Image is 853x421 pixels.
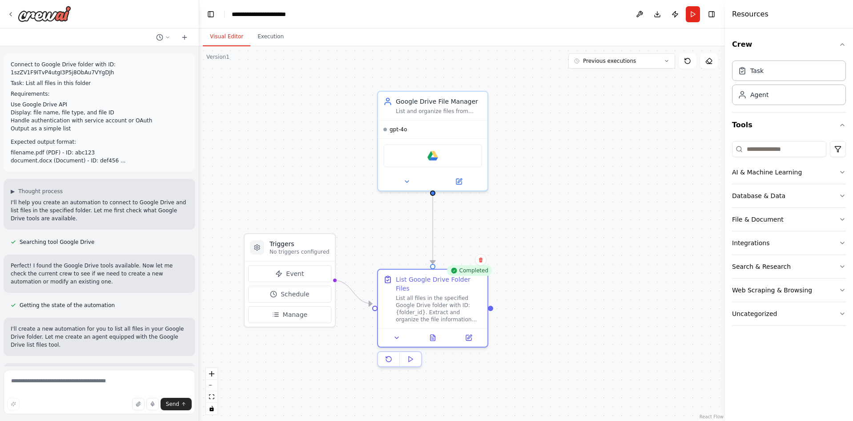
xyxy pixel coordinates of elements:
[206,368,217,414] div: React Flow controls
[11,109,188,117] li: Display: file name, file type, and file ID
[732,208,846,231] button: File & Document
[270,239,330,248] h3: Triggers
[396,108,482,115] div: List and organize files from Google Drive folders with detailed information including file names,...
[732,9,769,20] h4: Resources
[206,53,229,61] div: Version 1
[732,309,777,318] div: Uncategorized
[396,295,482,323] div: List all files in the specified Google Drive folder with ID: {folder_id}. Extract and organize th...
[377,91,488,191] div: Google Drive File ManagerList and organize files from Google Drive folders with detailed informat...
[20,302,115,309] span: Getting the state of the automation
[732,286,812,295] div: Web Scraping & Browsing
[281,290,309,299] span: Schedule
[203,28,250,46] button: Visual Editor
[11,79,188,87] p: Task: List all files in this folder
[732,113,846,138] button: Tools
[453,332,484,343] button: Open in side panel
[732,191,785,200] div: Database & Data
[11,149,188,157] li: filename.pdf (PDF) - ID: abc123
[732,215,784,224] div: File & Document
[248,286,331,303] button: Schedule
[750,90,769,99] div: Agent
[7,398,20,410] button: Improve this prompt
[166,401,179,408] span: Send
[11,117,188,125] li: Handle authentication with service account or OAuth
[414,332,452,343] button: View output
[153,32,174,43] button: Switch to previous chat
[250,28,291,46] button: Execution
[732,138,846,333] div: Tools
[732,279,846,302] button: Web Scraping & Browsing
[583,57,636,65] span: Previous executions
[244,233,336,328] div: TriggersNo triggers configuredEventScheduleManage
[568,53,675,69] button: Previous executions
[475,254,487,266] button: Delete node
[732,239,769,247] div: Integrations
[18,6,71,22] img: Logo
[705,8,718,20] button: Hide right sidebar
[205,8,217,20] button: Hide left sidebar
[11,125,188,133] li: Output as a simple list
[161,398,192,410] button: Send
[11,188,63,195] button: ▶Thought process
[732,57,846,112] div: Crew
[427,150,438,161] img: Google drive
[732,262,791,271] div: Search & Research
[11,262,188,286] p: Perfect! I found the Google Drive tools available. Now let me check the current crew to see if we...
[286,269,304,278] span: Event
[20,239,94,246] span: Searching tool Google Drive
[750,66,764,75] div: Task
[206,380,217,391] button: zoom out
[390,126,407,133] span: gpt-4o
[283,310,308,319] span: Manage
[18,188,63,195] span: Thought process
[11,138,188,146] p: Expected output format:
[270,248,330,255] p: No triggers configured
[11,325,188,349] p: I'll create a new automation for you to list all files in your Google Drive folder. Let me create...
[732,231,846,255] button: Integrations
[732,184,846,207] button: Database & Data
[700,414,724,419] a: React Flow attribution
[434,176,484,187] button: Open in side panel
[11,188,15,195] span: ▶
[11,101,188,109] li: Use Google Drive API
[11,198,188,223] p: I'll help you create an automation to connect to Google Drive and list files in the specified fol...
[11,90,188,98] p: Requirements:
[396,97,482,106] div: Google Drive File Manager
[732,32,846,57] button: Crew
[732,302,846,325] button: Uncategorized
[396,275,482,293] div: List Google Drive Folder Files
[428,196,437,264] g: Edge from fee5d292-3bfd-499f-9cfe-f2006cf0f788 to 91b5c03a-0453-4009-8d0f-64f4d31935c2
[447,265,492,276] div: Completed
[11,157,188,165] li: document.docx (Document) - ID: def456 ...
[377,269,488,371] div: CompletedList Google Drive Folder FilesList all files in the specified Google Drive folder with I...
[146,398,159,410] button: Click to speak your automation idea
[232,10,286,19] nav: breadcrumb
[206,391,217,403] button: fit view
[206,403,217,414] button: toggle interactivity
[248,306,331,323] button: Manage
[334,276,372,308] g: Edge from triggers to 91b5c03a-0453-4009-8d0f-64f4d31935c2
[732,161,846,184] button: AI & Machine Learning
[248,265,331,282] button: Event
[732,255,846,278] button: Search & Research
[177,32,192,43] button: Start a new chat
[206,368,217,380] button: zoom in
[732,168,802,177] div: AI & Machine Learning
[132,398,145,410] button: Upload files
[11,61,188,77] p: Connect to Google Drive folder with ID: 1szZV1F9ITvP4utgI3P5j8ObAu7VYgDJh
